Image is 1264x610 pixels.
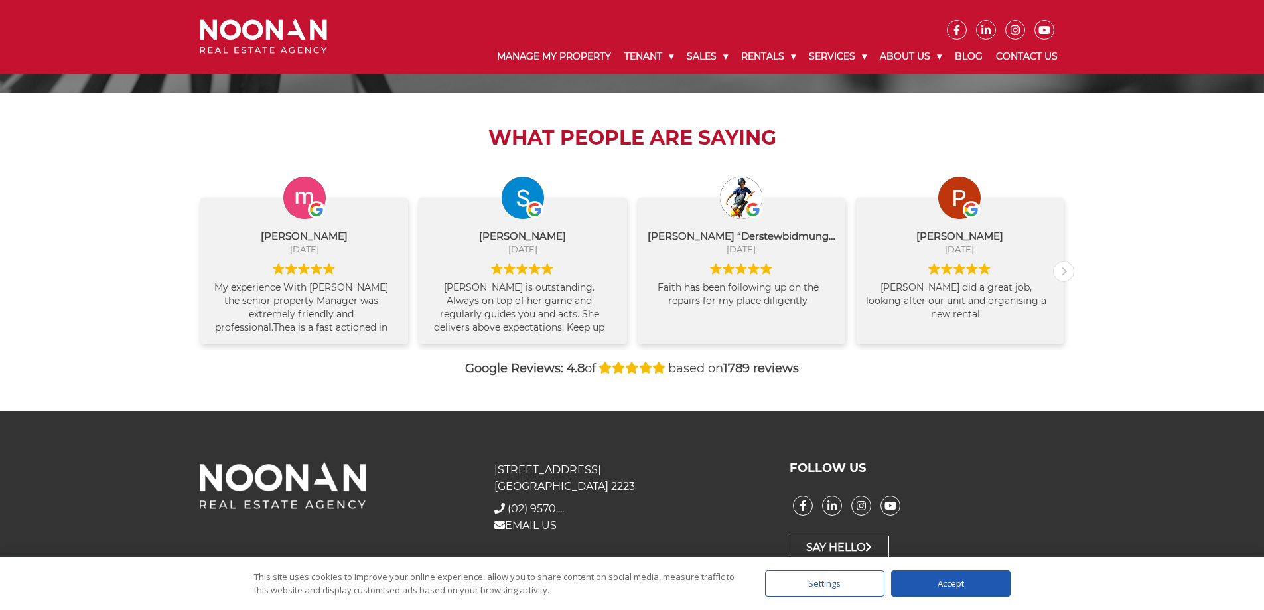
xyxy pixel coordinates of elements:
[680,40,735,74] a: Sales
[190,126,1074,150] h2: What People are Saying
[668,361,799,376] span: based on
[210,229,398,243] div: [PERSON_NAME]
[618,40,680,74] a: Tenant
[429,281,616,335] div: [PERSON_NAME] is outstanding. Always on top of her game and regularly guides you and acts. She de...
[953,263,965,275] img: Google
[494,519,557,532] a: EMAIL US
[648,243,835,255] div: [DATE]
[735,40,802,74] a: Rentals
[285,263,297,275] img: Google
[648,281,835,335] div: Faith has been following up on the repairs for my place diligently
[508,502,564,515] a: Click to reveal phone number
[210,281,398,335] div: My experience With [PERSON_NAME] the senior property Manager was extremely friendly and professio...
[308,201,325,218] img: Google
[938,177,981,219] img: Peter Burgess profile picture
[298,263,310,275] img: Google
[491,263,503,275] img: Google
[429,243,616,255] div: [DATE]
[790,461,1064,476] h3: FOLLOW US
[526,201,543,218] img: Google
[941,263,953,275] img: Google
[802,40,873,74] a: Services
[516,263,528,275] img: Google
[541,263,553,275] img: Google
[502,177,544,219] img: Salni Pillay profile picture
[567,361,585,376] strong: 4.8
[966,263,978,275] img: Google
[508,502,564,515] span: (02) 9570....
[723,361,799,376] strong: 1789 reviews
[866,281,1054,335] div: [PERSON_NAME] did a great job, looking after our unit and organising a new rental.
[283,177,326,219] img: marlyn whitworth profile picture
[1054,262,1074,281] div: Next review
[490,40,618,74] a: Manage My Property
[866,229,1054,243] div: [PERSON_NAME]
[723,263,735,275] img: Google
[200,19,327,54] img: Noonan Real Estate Agency
[891,570,1011,597] div: Accept
[948,40,989,74] a: Blog
[928,263,940,275] img: Google
[979,263,991,275] img: Google
[429,229,616,243] div: [PERSON_NAME]
[760,263,772,275] img: Google
[790,536,889,560] a: Say Hello
[866,243,1054,255] div: [DATE]
[494,461,769,495] p: [STREET_ADDRESS] [GEOGRAPHIC_DATA] 2223
[963,201,980,218] img: Google
[311,263,322,275] img: Google
[744,201,762,218] img: Google
[210,243,398,255] div: [DATE]
[765,570,884,597] div: Settings
[735,263,747,275] img: Google
[873,40,948,74] a: About Us
[504,263,516,275] img: Google
[529,263,541,275] img: Google
[254,570,738,597] div: This site uses cookies to improve your online experience, allow you to share content on social me...
[273,263,285,275] img: Google
[323,263,335,275] img: Google
[567,361,596,376] span: of
[465,361,563,376] strong: Google Reviews:
[648,229,835,243] div: [PERSON_NAME] “Derstewbidmungki” [PERSON_NAME]
[710,263,722,275] img: Google
[989,40,1064,74] a: Contact Us
[720,177,762,219] img: Phillip “Derstewbidmungki” Yang profile picture
[748,263,760,275] img: Google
